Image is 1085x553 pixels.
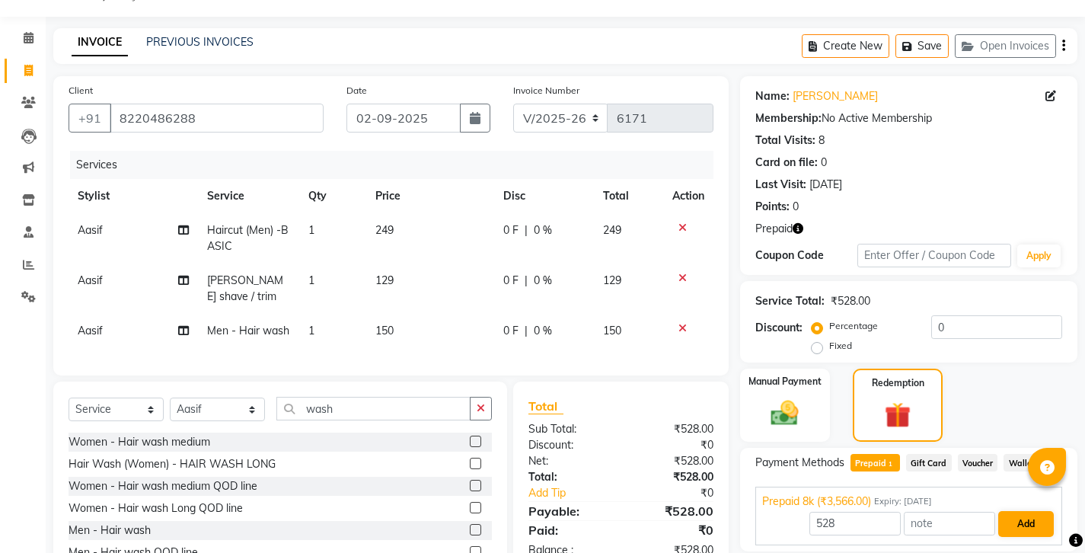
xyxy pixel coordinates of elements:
th: Action [663,179,713,213]
span: 1 [308,273,314,287]
div: 8 [819,133,825,149]
label: Client [69,84,93,97]
div: ₹528.00 [621,421,724,437]
label: Date [346,84,367,97]
a: Add Tip [517,485,638,501]
div: Women - Hair wash medium [69,434,210,450]
div: Women - Hair wash medium QOD line [69,478,257,494]
span: Aasif [78,223,103,237]
div: ₹528.00 [831,293,870,309]
img: _cash.svg [762,398,807,430]
div: No Active Membership [755,110,1062,126]
div: ₹528.00 [621,469,724,485]
span: Men - Hair wash [207,324,289,337]
a: [PERSON_NAME] [793,88,878,104]
span: Aasif [78,273,103,287]
div: [DATE] [809,177,842,193]
input: Amount [809,512,901,535]
label: Redemption [872,376,924,390]
input: Search by Name/Mobile/Email/Code [110,104,324,133]
div: Payable: [517,502,621,520]
div: 0 [821,155,827,171]
label: Fixed [829,339,852,353]
label: Percentage [829,319,878,333]
div: Paid: [517,521,621,539]
span: Total [528,398,563,414]
div: Women - Hair wash Long QOD line [69,500,243,516]
span: 1 [886,460,895,469]
span: Aasif [78,324,103,337]
div: ₹528.00 [621,453,724,469]
div: Hair Wash (Women) - HAIR WASH LONG [69,456,276,472]
th: Service [198,179,299,213]
th: Price [366,179,494,213]
span: [PERSON_NAME] shave / trim [207,273,283,303]
button: +91 [69,104,111,133]
span: | [525,222,528,238]
img: _gift.svg [876,399,919,432]
th: Disc [494,179,594,213]
span: 129 [375,273,394,287]
div: Membership: [755,110,822,126]
div: Service Total: [755,293,825,309]
span: Gift Card [906,454,952,471]
button: Apply [1017,245,1061,267]
div: Total: [517,469,621,485]
div: Total Visits: [755,133,815,149]
span: Prepaid 8k (₹3,566.00) [762,494,871,510]
span: Expiry: [DATE] [874,495,932,508]
span: 249 [603,223,621,237]
button: Add [998,511,1054,537]
div: 0 [793,199,799,215]
button: Create New [802,34,889,58]
div: Sub Total: [517,421,621,437]
div: ₹0 [621,521,724,539]
input: Search or Scan [276,397,471,420]
a: INVOICE [72,29,128,56]
span: 0 % [534,323,552,339]
span: | [525,323,528,339]
span: | [525,273,528,289]
button: Open Invoices [955,34,1056,58]
span: Wallet [1004,454,1039,471]
th: Total [594,179,663,213]
span: 150 [603,324,621,337]
div: Services [70,151,725,179]
span: Prepaid [850,454,900,471]
div: Points: [755,199,790,215]
span: Prepaid [755,221,793,237]
div: Coupon Code [755,248,857,264]
div: ₹0 [621,437,724,453]
span: Payment Methods [755,455,844,471]
th: Qty [299,179,366,213]
span: 0 F [503,323,519,339]
div: Men - Hair wash [69,523,151,539]
div: Card on file: [755,155,818,171]
span: 0 F [503,273,519,289]
span: 249 [375,223,394,237]
span: 0 F [503,222,519,238]
button: Save [895,34,949,58]
div: Last Visit: [755,177,806,193]
th: Stylist [69,179,198,213]
span: 1 [308,223,314,237]
div: Discount: [755,320,803,336]
span: 1 [308,324,314,337]
div: Name: [755,88,790,104]
input: Enter Offer / Coupon Code [857,244,1011,267]
span: 150 [375,324,394,337]
input: note [904,512,995,535]
span: Voucher [958,454,998,471]
span: Haircut (Men) -BASIC [207,223,289,253]
span: 129 [603,273,621,287]
div: ₹528.00 [621,502,724,520]
label: Invoice Number [513,84,579,97]
a: PREVIOUS INVOICES [146,35,254,49]
div: Net: [517,453,621,469]
div: ₹0 [638,485,725,501]
span: 0 % [534,273,552,289]
div: Discount: [517,437,621,453]
label: Manual Payment [748,375,822,388]
span: 0 % [534,222,552,238]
